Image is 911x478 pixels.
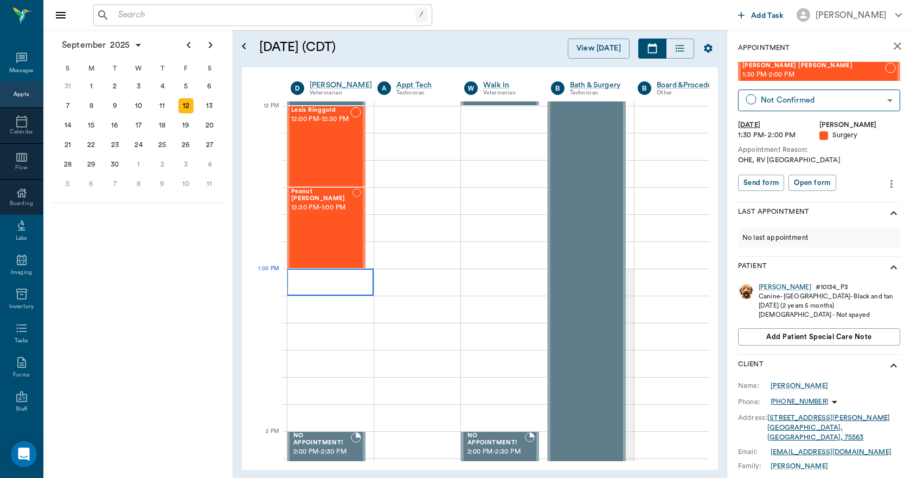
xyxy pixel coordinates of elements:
div: Sunday, September 28, 2025 [60,157,75,172]
div: Thursday, September 18, 2025 [155,118,170,133]
a: Bath & Surgery [570,80,621,91]
div: Wednesday, October 8, 2025 [131,176,146,192]
button: Close drawer [50,4,72,26]
div: Monday, October 6, 2025 [84,176,99,192]
div: Saturday, October 4, 2025 [202,157,217,172]
a: [PERSON_NAME] [771,381,828,391]
div: NOT_CONFIRMED, 12:30 PM - 1:00 PM [287,187,365,269]
button: Next page [200,34,221,56]
p: Client [738,359,764,372]
div: T [150,60,174,77]
img: Profile Image [738,283,754,299]
span: September [60,37,108,53]
div: Veterinarian [310,88,372,98]
div: Wednesday, September 24, 2025 [131,137,146,152]
div: F [174,60,198,77]
div: Messages [9,67,34,75]
div: Monday, September 29, 2025 [84,157,99,172]
span: 2:00 PM - 2:30 PM [293,447,351,457]
div: Appt Tech [396,80,448,91]
div: 2 PM [251,426,279,453]
div: Thursday, September 11, 2025 [155,98,170,113]
a: [PERSON_NAME] [771,461,828,471]
button: more [883,175,900,193]
div: 1 PM [251,263,279,290]
div: Thursday, October 2, 2025 [155,157,170,172]
span: NO APPOINTMENT! [293,432,351,447]
div: Name: [738,381,771,391]
div: Not Confirmed [761,94,883,106]
div: Friday, September 26, 2025 [178,137,194,152]
div: 1:30 PM - 2:00 PM [738,130,819,141]
div: Tuesday, October 7, 2025 [107,176,123,192]
div: Imaging [11,269,32,277]
p: Patient [738,261,767,274]
div: Sunday, September 21, 2025 [60,137,75,152]
div: 12 PM [251,100,279,128]
div: Monday, September 15, 2025 [84,118,99,133]
button: View [DATE] [568,39,630,59]
span: Peanut [PERSON_NAME] [291,188,352,202]
div: Technician [396,88,448,98]
div: Tuesday, September 9, 2025 [107,98,123,113]
svg: show more [887,359,900,372]
p: Last Appointment [738,207,809,220]
span: 12:00 PM - 12:30 PM [291,114,350,125]
div: Monday, September 1, 2025 [84,79,99,94]
button: Open calendar [238,26,251,67]
div: Wednesday, September 3, 2025 [131,79,146,94]
div: Other [657,88,723,98]
div: Appts [14,91,29,99]
div: Monday, September 8, 2025 [84,98,99,113]
div: Inventory [9,303,34,311]
div: Open Intercom Messenger [11,441,37,467]
div: Staff [16,405,27,413]
div: Tuesday, September 2, 2025 [107,79,123,94]
div: OHE, RV [GEOGRAPHIC_DATA] [738,155,900,165]
div: Appointment Reason: [738,145,900,155]
div: [PERSON_NAME] [816,9,887,22]
div: Email: [738,447,771,457]
a: Walk In [483,80,535,91]
div: Veterinarian [483,88,535,98]
div: Canine - [GEOGRAPHIC_DATA] - Black and tan [759,292,893,301]
div: T [103,60,127,77]
div: Forms [13,371,29,379]
div: Tuesday, September 16, 2025 [107,118,123,133]
div: Friday, September 5, 2025 [178,79,194,94]
a: [PERSON_NAME] [310,80,372,91]
div: Sunday, September 7, 2025 [60,98,75,113]
button: Open form [788,175,836,192]
span: Lexis Ringgold [291,107,350,114]
div: W [127,60,151,77]
div: # 10134_P3 [816,283,848,292]
button: Add patient Special Care Note [738,328,900,346]
span: NO APPOINTMENT! [467,432,525,447]
h5: [DATE] (CDT) [259,39,447,56]
div: Saturday, September 13, 2025 [202,98,217,113]
div: Friday, September 19, 2025 [178,118,194,133]
div: Friday, October 10, 2025 [178,176,194,192]
button: Previous page [178,34,200,56]
div: [PERSON_NAME] [819,120,901,130]
div: [DEMOGRAPHIC_DATA] - Not spayed [759,310,893,320]
span: 2025 [108,37,132,53]
div: B [551,81,564,95]
div: Address: [738,413,767,423]
svg: show more [887,207,900,220]
div: Tuesday, September 30, 2025 [107,157,123,172]
div: Friday, September 12, 2025 [178,98,194,113]
a: Board &Procedures [657,80,723,91]
span: 12:30 PM - 1:00 PM [291,202,352,213]
div: Technician [570,88,621,98]
div: D [291,81,304,95]
div: Saturday, October 11, 2025 [202,176,217,192]
div: Tasks [15,337,28,345]
div: A [377,81,391,95]
div: No last appointment [738,228,900,247]
button: Send form [738,175,784,192]
div: Wednesday, September 10, 2025 [131,98,146,113]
